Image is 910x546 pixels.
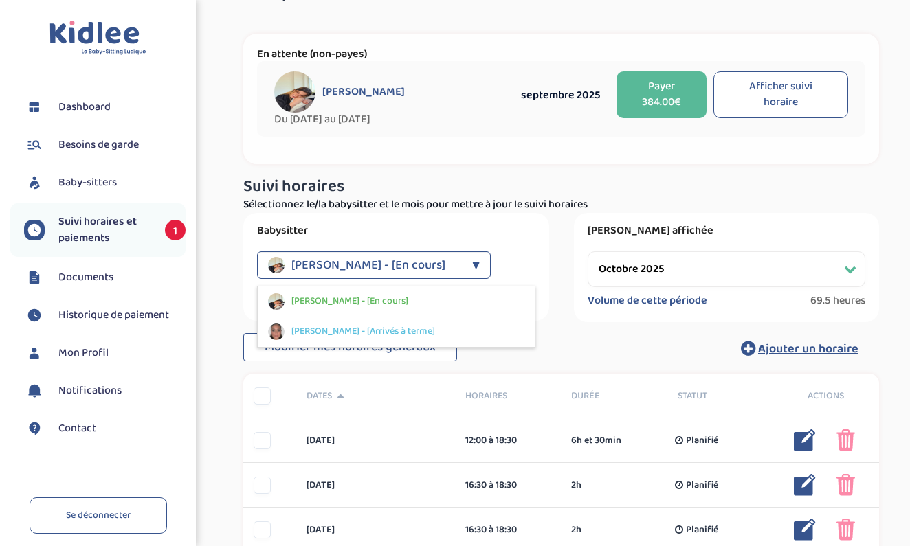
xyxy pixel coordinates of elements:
[24,418,45,439] img: contact.svg
[24,172,45,193] img: babysitters.svg
[24,380,186,401] a: Notifications
[713,71,848,118] button: Afficher suivi horaire
[686,523,718,537] span: Planifié
[758,339,858,359] span: Ajouter un horaire
[472,251,480,279] div: ▼
[58,137,139,153] span: Besoins de garde
[24,97,186,117] a: Dashboard
[268,257,285,273] img: avatar_rossignoli-anna.jpg
[322,85,405,99] span: [PERSON_NAME]
[24,305,186,326] a: Historique de paiement
[296,523,455,537] div: [DATE]
[296,433,455,448] div: [DATE]
[58,214,151,247] span: Suivi horaires et paiements
[58,345,109,361] span: Mon Profil
[274,71,315,113] img: avatar
[58,99,111,115] span: Dashboard
[667,389,773,403] div: Statut
[561,389,667,403] div: Durée
[24,172,186,193] a: Baby-sitters
[794,474,816,496] img: modifier_bleu.png
[296,478,455,492] div: [DATE]
[58,174,117,191] span: Baby-sitters
[243,178,879,196] h3: Suivi horaires
[24,220,45,240] img: suivihoraire.svg
[257,47,865,61] p: En attente (non-payes)
[465,523,551,537] div: 16:30 à 18:30
[274,113,511,126] span: Du [DATE] au [DATE]
[571,478,581,492] span: 2h
[24,343,45,363] img: profil.svg
[24,267,45,288] img: documents.svg
[24,135,186,155] a: Besoins de garde
[617,71,707,118] button: Payer 384.00€
[588,224,866,238] label: [PERSON_NAME] affichée
[794,519,816,541] img: modifier_bleu.png
[836,429,855,451] img: poubelle_rose.png
[58,420,96,437] span: Contact
[686,478,718,492] span: Planifié
[257,224,535,238] label: Babysitter
[24,343,186,363] a: Mon Profil
[465,389,551,403] span: Horaires
[24,97,45,117] img: dashboard.svg
[24,418,186,439] a: Contact
[686,433,718,448] span: Planifié
[24,380,45,401] img: notification.svg
[588,294,707,308] label: Volume de cette période
[465,478,551,492] div: 16:30 à 18:30
[810,294,865,308] span: 69.5 heures
[291,324,435,339] span: [PERSON_NAME] - [Arrivés à terme]
[511,87,610,104] div: septembre 2025
[165,220,186,240] span: 1
[24,267,186,288] a: Documents
[49,21,146,56] img: logo.svg
[465,433,551,448] div: 12:00 à 18:30
[836,519,855,541] img: poubelle_rose.png
[836,474,855,496] img: poubelle_rose.png
[571,433,621,448] span: 6h et 30min
[291,294,408,308] span: [PERSON_NAME] - [En cours]
[24,135,45,155] img: besoin.svg
[243,196,879,213] p: Sélectionnez le/la babysitter et le mois pour mettre à jour le suivi horaires
[30,497,167,534] a: Se déconnecter
[243,333,457,362] button: Modifier mes horaires généraux
[720,333,879,363] button: Ajouter un horaire
[291,251,445,279] span: [PERSON_NAME] - [En cours]
[296,389,455,403] div: Dates
[58,269,113,286] span: Documents
[24,305,45,326] img: suivihoraire.svg
[58,383,122,399] span: Notifications
[268,293,285,310] img: avatar_rossignoli-anna.jpg
[794,429,816,451] img: modifier_bleu.png
[268,323,285,340] img: avatar_bensaid-noujoud_2025_02_19_00_01_37.png
[24,214,186,247] a: Suivi horaires et paiements 1
[58,307,169,323] span: Historique de paiement
[773,389,879,403] div: Actions
[571,523,581,537] span: 2h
